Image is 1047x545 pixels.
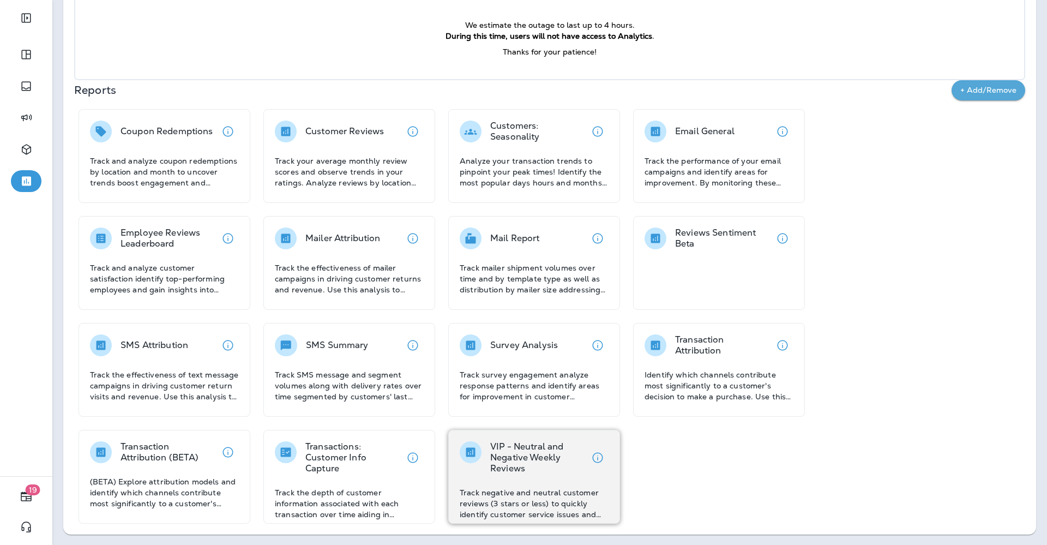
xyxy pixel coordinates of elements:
[90,369,239,402] p: Track the effectiveness of text message campaigns in driving customer return visits and revenue. ...
[97,20,1002,31] p: We estimate the outage to last up to 4 hours.
[460,369,609,402] p: Track survey engagement analyze response patterns and identify areas for improvement in customer ...
[675,126,735,137] p: Email General
[587,227,609,249] button: View details
[652,31,654,41] span: .
[275,487,424,520] p: Track the depth of customer information associated with each transaction over time aiding in asse...
[587,447,609,469] button: View details
[460,487,609,520] p: Track negative and neutral customer reviews (3 stars or less) to quickly identify customer servic...
[217,441,239,463] button: View details
[121,441,217,463] p: Transaction Attribution (BETA)
[217,227,239,249] button: View details
[645,369,793,402] p: Identify which channels contribute most significantly to a customer's decision to make a purchase...
[587,334,609,356] button: View details
[121,227,217,249] p: Employee Reviews Leaderboard
[587,121,609,142] button: View details
[402,227,424,249] button: View details
[26,484,40,495] span: 19
[121,340,188,351] p: SMS Attribution
[645,155,793,188] p: Track the performance of your email campaigns and identify areas for improvement. By monitoring t...
[90,155,239,188] p: Track and analyze coupon redemptions by location and month to uncover trends boost engagement and...
[952,80,1025,100] button: + Add/Remove
[217,121,239,142] button: View details
[490,441,587,474] p: VIP - Neutral and Negative Weekly Reviews
[305,126,384,137] p: Customer Reviews
[305,233,381,244] p: Mailer Attribution
[772,227,793,249] button: View details
[402,334,424,356] button: View details
[90,262,239,295] p: Track and analyze customer satisfaction identify top-performing employees and gain insights into ...
[490,233,540,244] p: Mail Report
[121,126,213,137] p: Coupon Redemptions
[11,7,41,29] button: Expand Sidebar
[772,121,793,142] button: View details
[305,441,402,474] p: Transactions: Customer Info Capture
[275,155,424,188] p: Track your average monthly review scores and observe trends in your ratings. Analyze reviews by l...
[275,369,424,402] p: Track SMS message and segment volumes along with delivery rates over time segmented by customers'...
[772,334,793,356] button: View details
[97,47,1002,58] p: Thanks for your patience!
[90,476,239,509] p: (BETA) Explore attribution models and identify which channels contribute most significantly to a ...
[306,340,369,351] p: SMS Summary
[490,121,587,142] p: Customers: Seasonality
[275,262,424,295] p: Track the effectiveness of mailer campaigns in driving customer returns and revenue. Use this ana...
[446,31,652,41] strong: During this time, users will not have access to Analytics
[460,155,609,188] p: Analyze your transaction trends to pinpoint your peak times! Identify the most popular days hours...
[74,82,952,98] p: Reports
[402,447,424,469] button: View details
[217,334,239,356] button: View details
[11,486,41,507] button: 19
[460,262,609,295] p: Track mailer shipment volumes over time and by template type as well as distribution by mailer si...
[402,121,424,142] button: View details
[675,334,772,356] p: Transaction Attribution
[675,227,772,249] p: Reviews Sentiment Beta
[490,340,558,351] p: Survey Analysis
